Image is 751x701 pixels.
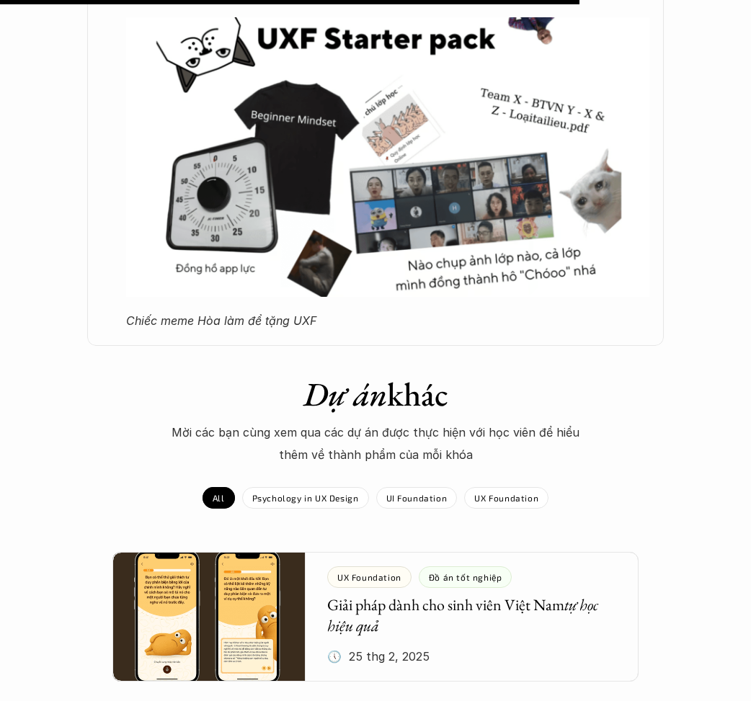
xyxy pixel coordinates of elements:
[112,552,638,682] a: UX FoundationĐồ án tốt nghiệpGiải pháp dành cho sinh viên Việt Namtự học hiệu quả🕔 25 thg 2, 2025
[474,493,538,503] p: UX Foundation
[213,493,225,503] p: All
[126,313,316,328] em: Chiếc meme Hòa làm để tặng UXF
[303,372,387,416] em: Dự án
[123,375,628,414] h1: khác
[159,421,592,465] p: Mời các bạn cùng xem qua các dự án được thực hiện với học viên để hiểu thêm về thành phẩm của mỗi...
[386,493,448,503] p: UI Foundation
[252,493,359,503] p: Psychology in UX Design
